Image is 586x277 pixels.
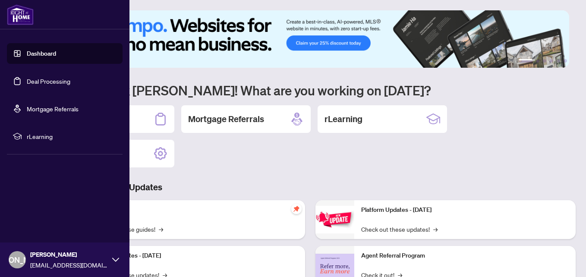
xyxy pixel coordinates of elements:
img: Platform Updates - June 23, 2025 [315,206,354,233]
button: 3 [543,59,546,63]
span: → [433,224,438,234]
span: → [159,224,163,234]
button: 4 [550,59,553,63]
h2: Mortgage Referrals [188,113,264,125]
button: 5 [557,59,560,63]
button: 2 [536,59,539,63]
span: rLearning [27,132,117,141]
span: [PERSON_NAME] [30,250,108,259]
a: Dashboard [27,50,56,57]
a: Check out these updates!→ [361,224,438,234]
h2: rLearning [325,113,362,125]
p: Platform Updates - [DATE] [361,205,569,215]
p: Self-Help [91,205,298,215]
button: Open asap [551,247,577,273]
h1: Welcome back [PERSON_NAME]! What are you working on [DATE]? [45,82,576,98]
span: pushpin [291,204,302,214]
p: Agent Referral Program [361,251,569,261]
button: 6 [564,59,567,63]
a: Deal Processing [27,77,70,85]
a: Mortgage Referrals [27,105,79,113]
p: Platform Updates - [DATE] [91,251,298,261]
h3: Brokerage & Industry Updates [45,181,576,193]
img: Slide 0 [45,10,569,68]
img: logo [7,4,34,25]
button: 1 [519,59,532,63]
span: [EMAIL_ADDRESS][DOMAIN_NAME] [30,260,108,270]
